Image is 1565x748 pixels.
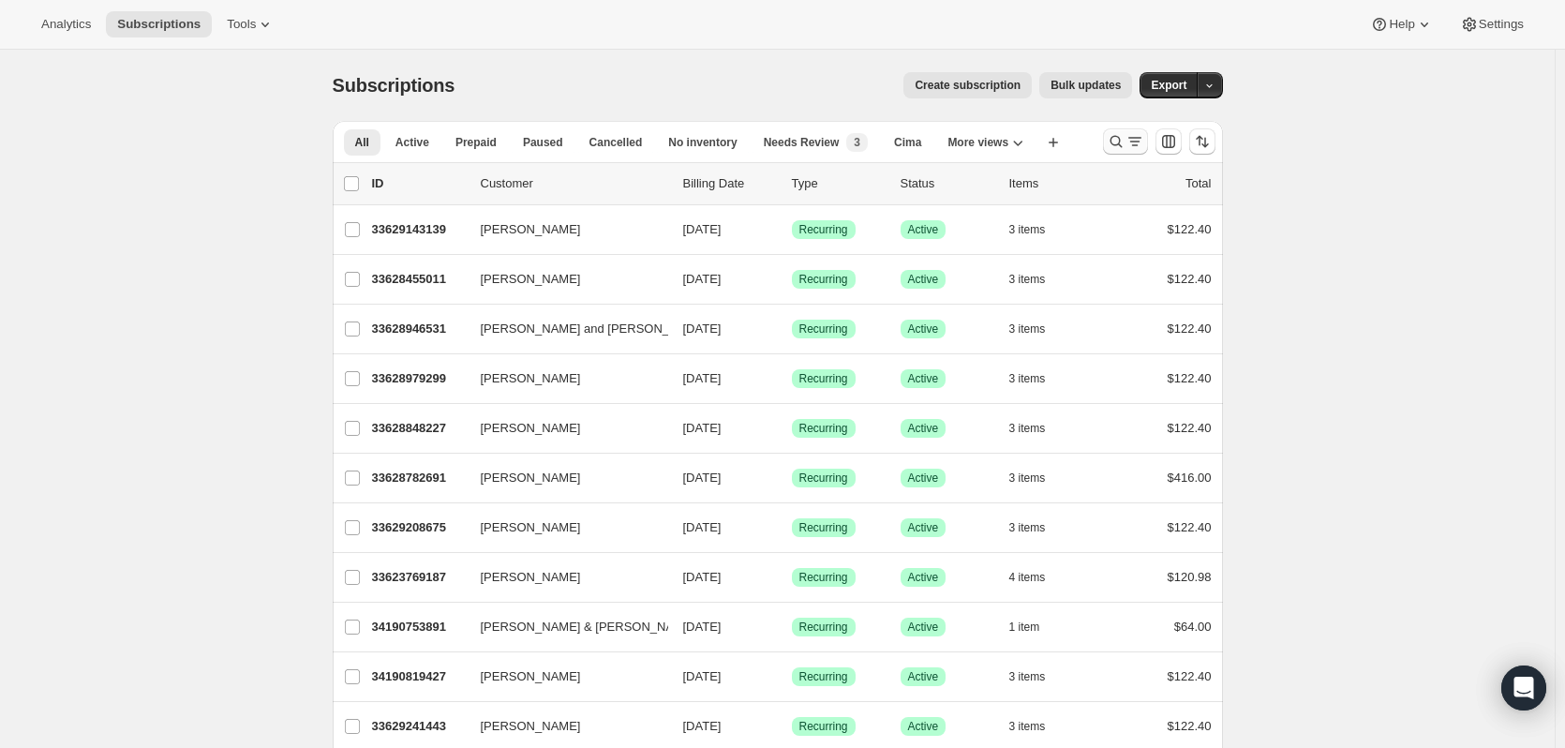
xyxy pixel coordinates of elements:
[469,364,657,394] button: [PERSON_NAME]
[372,667,466,686] p: 34190819427
[1168,719,1212,733] span: $122.40
[1038,129,1068,156] button: Create new view
[1009,316,1066,342] button: 3 items
[908,570,939,585] span: Active
[481,174,668,193] p: Customer
[372,174,466,193] p: ID
[372,713,1212,740] div: 33629241443[PERSON_NAME][DATE]SuccessRecurringSuccessActive3 items$122.40
[683,322,722,336] span: [DATE]
[683,371,722,385] span: [DATE]
[333,75,455,96] span: Subscriptions
[481,369,581,388] span: [PERSON_NAME]
[227,17,256,32] span: Tools
[668,135,737,150] span: No inventory
[1189,128,1215,155] button: Sort the results
[764,135,840,150] span: Needs Review
[372,717,466,736] p: 33629241443
[799,272,848,287] span: Recurring
[372,564,1212,591] div: 33623769187[PERSON_NAME][DATE]SuccessRecurringSuccessActive4 items$120.98
[908,272,939,287] span: Active
[106,11,212,37] button: Subscriptions
[481,270,581,289] span: [PERSON_NAME]
[1168,322,1212,336] span: $122.40
[894,135,921,150] span: Cima
[469,314,657,344] button: [PERSON_NAME] and [PERSON_NAME]
[117,17,201,32] span: Subscriptions
[799,669,848,684] span: Recurring
[683,719,722,733] span: [DATE]
[469,215,657,245] button: [PERSON_NAME]
[216,11,286,37] button: Tools
[1009,614,1061,640] button: 1 item
[372,515,1212,541] div: 33629208675[PERSON_NAME][DATE]SuccessRecurringSuccessActive3 items$122.40
[372,664,1212,690] div: 34190819427[PERSON_NAME][DATE]SuccessRecurringSuccessActive3 items$122.40
[1009,272,1046,287] span: 3 items
[1009,421,1046,436] span: 3 items
[469,711,657,741] button: [PERSON_NAME]
[30,11,102,37] button: Analytics
[372,320,466,338] p: 33628946531
[854,135,860,150] span: 3
[1009,620,1040,635] span: 1 item
[1009,174,1103,193] div: Items
[469,612,657,642] button: [PERSON_NAME] & [PERSON_NAME]
[683,570,722,584] span: [DATE]
[455,135,497,150] span: Prepaid
[1449,11,1535,37] button: Settings
[799,322,848,337] span: Recurring
[901,174,994,193] p: Status
[1389,17,1414,32] span: Help
[1009,371,1046,386] span: 3 items
[683,520,722,534] span: [DATE]
[1501,666,1546,711] div: Open Intercom Messenger
[908,620,939,635] span: Active
[683,222,722,236] span: [DATE]
[936,129,1035,156] button: More views
[1009,719,1046,734] span: 3 items
[908,322,939,337] span: Active
[372,415,1212,441] div: 33628848227[PERSON_NAME][DATE]SuccessRecurringSuccessActive3 items$122.40
[1009,570,1046,585] span: 4 items
[1185,174,1211,193] p: Total
[1009,520,1046,535] span: 3 items
[908,222,939,237] span: Active
[1168,669,1212,683] span: $122.40
[481,667,581,686] span: [PERSON_NAME]
[799,371,848,386] span: Recurring
[1140,72,1198,98] button: Export
[908,669,939,684] span: Active
[1009,415,1066,441] button: 3 items
[1155,128,1182,155] button: Customize table column order and visibility
[372,174,1212,193] div: IDCustomerBilling DateTypeStatusItemsTotal
[683,272,722,286] span: [DATE]
[799,222,848,237] span: Recurring
[589,135,643,150] span: Cancelled
[372,568,466,587] p: 33623769187
[683,620,722,634] span: [DATE]
[1168,471,1212,485] span: $416.00
[1174,620,1212,634] span: $64.00
[1103,128,1148,155] button: Search and filter results
[1168,570,1212,584] span: $120.98
[355,135,369,150] span: All
[799,520,848,535] span: Recurring
[683,174,777,193] p: Billing Date
[1009,222,1046,237] span: 3 items
[915,78,1021,93] span: Create subscription
[372,614,1212,640] div: 34190753891[PERSON_NAME] & [PERSON_NAME][DATE]SuccessRecurringSuccessActive1 item$64.00
[372,316,1212,342] div: 33628946531[PERSON_NAME] and [PERSON_NAME][DATE]SuccessRecurringSuccessActive3 items$122.40
[481,220,581,239] span: [PERSON_NAME]
[799,620,848,635] span: Recurring
[481,419,581,438] span: [PERSON_NAME]
[1359,11,1444,37] button: Help
[481,518,581,537] span: [PERSON_NAME]
[1168,272,1212,286] span: $122.40
[908,421,939,436] span: Active
[1009,465,1066,491] button: 3 items
[683,669,722,683] span: [DATE]
[372,618,466,636] p: 34190753891
[1168,520,1212,534] span: $122.40
[1009,322,1046,337] span: 3 items
[1009,564,1066,591] button: 4 items
[1168,222,1212,236] span: $122.40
